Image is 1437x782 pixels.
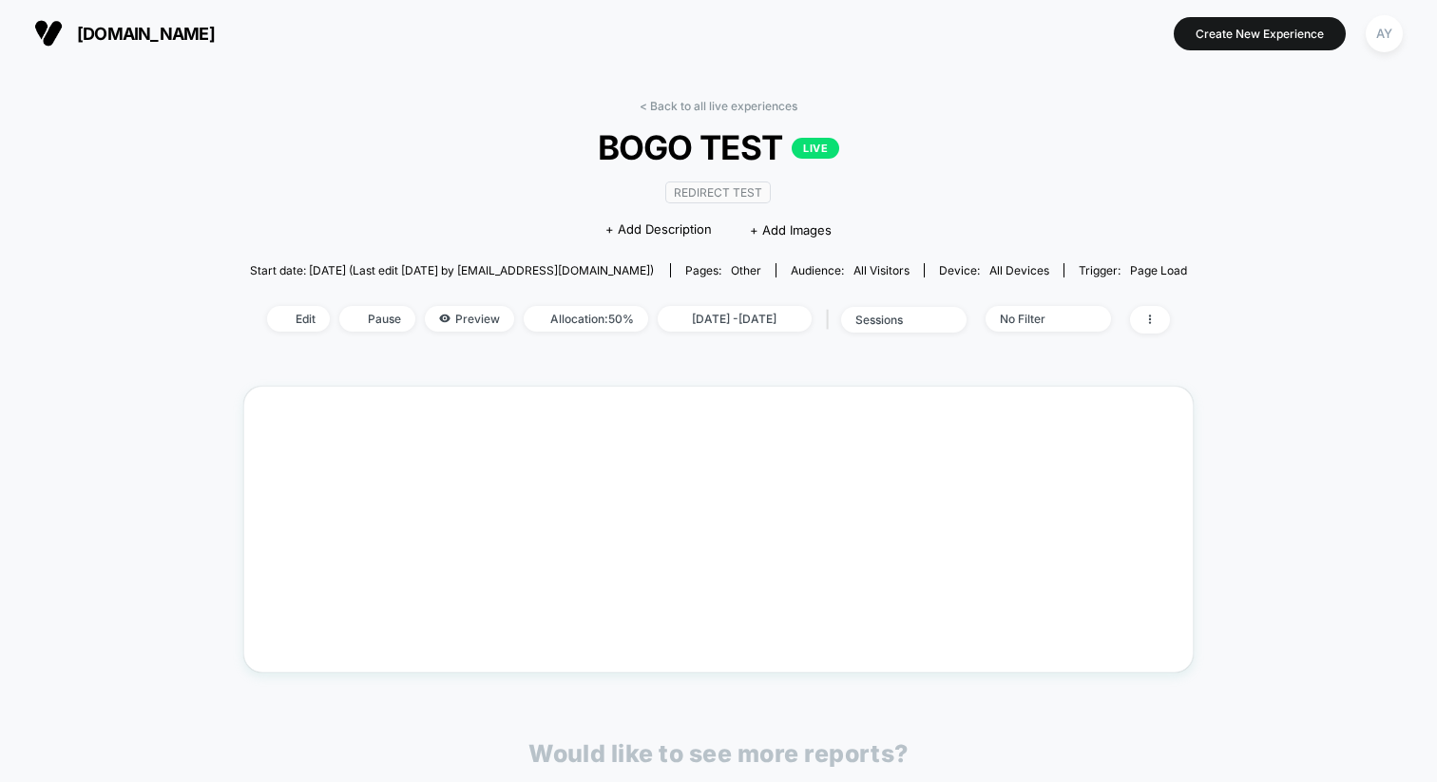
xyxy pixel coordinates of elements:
span: [DOMAIN_NAME] [77,24,215,44]
button: [DOMAIN_NAME] [29,18,220,48]
div: Pages: [685,263,761,277]
span: Allocation: 50% [524,306,648,332]
span: | [821,306,841,334]
span: All Visitors [853,263,910,277]
span: Pause [339,306,415,332]
span: Device: [924,263,1063,277]
span: BOGO TEST [297,127,1140,167]
div: Audience: [791,263,910,277]
p: Would like to see more reports? [528,739,909,768]
span: + Add Images [750,222,832,238]
span: Redirect Test [665,181,771,203]
div: sessions [855,313,931,327]
div: Trigger: [1079,263,1187,277]
span: Edit [267,306,330,332]
span: other [731,263,761,277]
span: [DATE] - [DATE] [658,306,812,332]
div: No Filter [1000,312,1076,326]
img: Visually logo [34,19,63,48]
button: AY [1360,14,1408,53]
span: Preview [425,306,514,332]
span: + Add Description [605,220,712,239]
div: AY [1366,15,1403,52]
span: Start date: [DATE] (Last edit [DATE] by [EMAIL_ADDRESS][DOMAIN_NAME]) [250,263,654,277]
button: Create New Experience [1174,17,1346,50]
span: Page Load [1130,263,1187,277]
span: all devices [989,263,1049,277]
p: LIVE [792,138,839,159]
a: < Back to all live experiences [640,99,797,113]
